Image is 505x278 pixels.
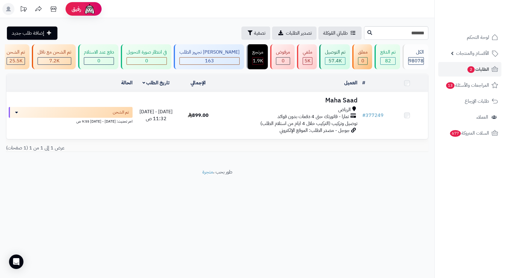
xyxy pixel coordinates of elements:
div: 0 [127,58,167,64]
div: ملغي [303,49,312,56]
span: 899.00 [188,112,209,119]
div: دفع عند الاستلام [84,49,114,56]
a: #377249 [362,112,384,119]
span: العملاء [476,113,488,121]
img: ai-face.png [84,3,96,15]
span: السلات المتروكة [449,129,489,137]
a: إضافة طلب جديد [7,27,57,40]
a: # [362,79,365,86]
span: 7.2K [49,57,60,64]
div: [PERSON_NAME] تجهيز الطلب [179,49,240,56]
div: 7222 [38,58,71,64]
span: 2 [467,66,475,73]
div: في انتظار صورة التحويل [127,49,167,56]
span: توصيل وتركيب (التركيب خلال 4 ايام من استلام الطلب) [260,120,357,127]
a: مرتجع 1.9K [245,44,269,69]
span: لوحة التحكم [467,33,489,42]
a: [PERSON_NAME] تجهيز الطلب 163 [173,44,245,69]
a: في انتظار صورة التحويل 0 [120,44,173,69]
a: تاريخ الطلب [142,79,170,86]
a: مرفوض 0 [269,44,296,69]
span: المراجعات والأسئلة [445,81,489,89]
a: دفع عند الاستلام 0 [77,44,120,69]
a: الإجمالي [191,79,206,86]
span: تم الشحن [113,109,129,115]
a: السلات المتروكة677 [438,126,501,140]
span: جوجل - مصدر الطلب: الموقع الإلكتروني [280,127,350,134]
a: الكل98078 [401,44,430,69]
span: تصفية [254,30,265,37]
a: العميل [344,79,357,86]
a: تم الدفع 82 [373,44,401,69]
span: تصدير الطلبات [286,30,312,37]
div: 1869 [252,58,263,64]
div: 163 [180,58,239,64]
span: الأقسام والمنتجات [456,49,489,58]
span: # [362,112,366,119]
div: 0 [84,58,114,64]
div: تم الشحن [7,49,25,56]
span: 0 [282,57,285,64]
a: تصدير الطلبات [272,27,317,40]
span: 677 [449,130,461,137]
h3: Maha Saad [222,97,357,104]
div: 57350 [325,58,345,64]
div: عرض 1 إلى 1 من 1 (1 صفحات) [2,145,217,151]
span: طلباتي المُوكلة [323,30,348,37]
span: الرياض [338,106,351,113]
div: تم التوصيل [325,49,345,56]
a: طلبات الإرجاع [438,94,501,108]
div: 0 [276,58,290,64]
a: ملغي 5K [296,44,318,69]
div: مرتجع [252,49,263,56]
a: متجرة [202,168,213,176]
div: 82 [381,58,395,64]
span: 163 [205,57,214,64]
span: تمارا - فاتورتك حتى 4 دفعات بدون فوائد [277,113,349,120]
div: الكل [408,49,424,56]
span: رفيق [72,5,81,13]
button: تصفية [241,27,270,40]
span: 57.4K [329,57,342,64]
span: 0 [361,57,364,64]
a: المراجعات والأسئلة13 [438,78,501,92]
div: معلق [358,49,368,56]
div: 25537 [7,58,25,64]
span: إضافة طلب جديد [12,30,44,37]
div: تم الدفع [380,49,396,56]
div: 0 [358,58,367,64]
a: تم الشحن مع ناقل 7.2K [31,44,77,69]
span: 5K [305,57,311,64]
span: 0 [97,57,100,64]
span: طلبات الإرجاع [465,97,489,105]
a: الحالة [121,79,133,86]
span: 25.5K [9,57,23,64]
span: الطلبات [467,65,489,73]
div: تم الشحن مع ناقل [38,49,71,56]
span: 98078 [409,57,424,64]
a: لوحة التحكم [438,30,501,45]
span: 1.9K [253,57,263,64]
a: العملاء [438,110,501,124]
a: تحديثات المنصة [16,3,31,17]
div: Open Intercom Messenger [9,255,23,269]
span: [DATE] - [DATE] 11:32 ص [139,108,173,122]
div: مرفوض [276,49,290,56]
a: طلباتي المُوكلة [318,27,362,40]
span: 13 [446,82,455,89]
span: 0 [145,57,148,64]
a: تم التوصيل 57.4K [318,44,351,69]
img: logo-2.png [464,8,499,20]
a: معلق 0 [351,44,373,69]
div: 5026 [303,58,312,64]
a: الطلبات2 [438,62,501,77]
span: 82 [385,57,391,64]
div: اخر تحديث: [DATE] - [DATE] 9:55 ص [9,118,133,124]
